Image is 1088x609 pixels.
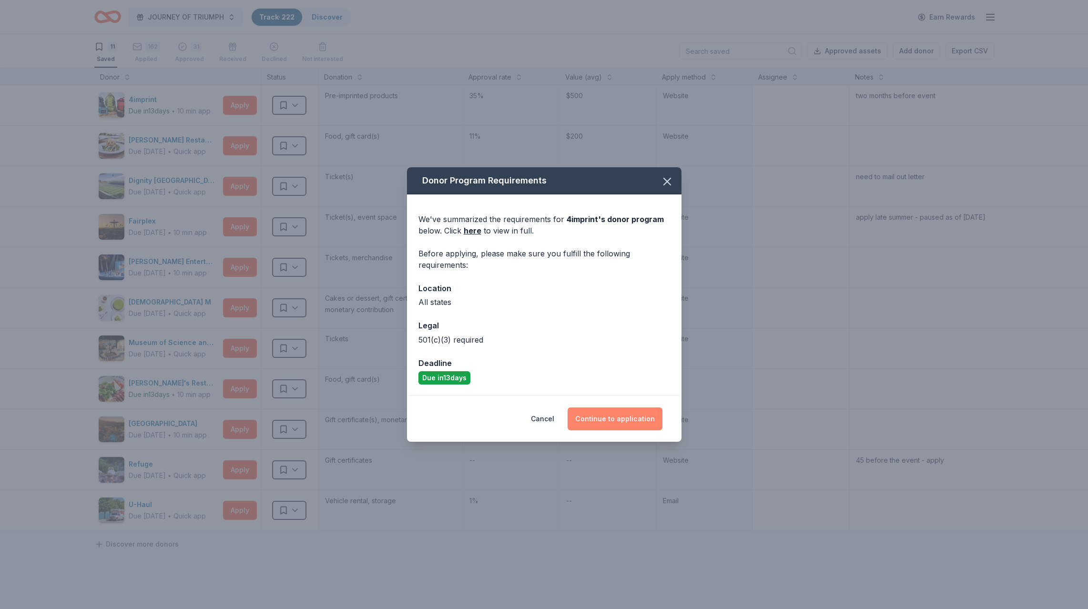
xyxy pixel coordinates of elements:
div: Due in 13 days [418,371,470,385]
button: Cancel [531,407,554,430]
a: here [464,225,481,236]
div: Location [418,282,670,294]
div: All states [418,296,670,308]
div: We've summarized the requirements for below. Click to view in full. [418,213,670,236]
div: Legal [418,319,670,332]
div: Donor Program Requirements [407,167,681,194]
button: Continue to application [568,407,662,430]
span: 4imprint 's donor program [567,214,664,224]
div: Before applying, please make sure you fulfill the following requirements: [418,248,670,271]
div: 501(c)(3) required [418,334,670,345]
div: Deadline [418,357,670,369]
